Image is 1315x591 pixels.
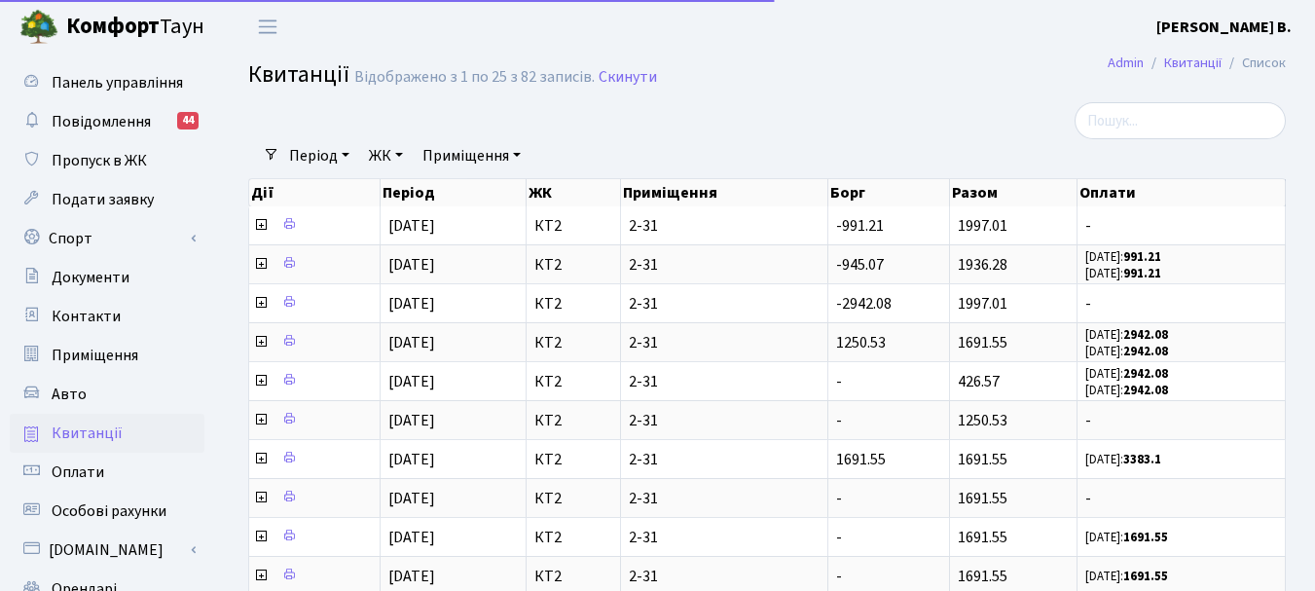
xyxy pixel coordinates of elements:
b: 2942.08 [1123,326,1168,344]
a: Оплати [10,453,204,492]
span: 1691.55 [958,332,1007,353]
span: 1997.01 [958,293,1007,314]
span: 426.57 [958,371,1000,392]
span: [DATE] [388,371,435,392]
span: - [836,566,842,587]
a: Повідомлення44 [10,102,204,141]
a: Період [281,139,357,172]
button: Переключити навігацію [243,11,292,43]
input: Пошук... [1075,102,1286,139]
a: Пропуск в ЖК [10,141,204,180]
span: - [836,488,842,509]
small: [DATE]: [1085,568,1168,585]
span: - [1085,218,1277,234]
span: 2-31 [629,452,820,467]
span: КТ2 [534,257,612,273]
span: 2-31 [629,530,820,545]
span: КТ2 [534,569,612,584]
span: Оплати [52,462,104,483]
a: Приміщення [10,336,204,375]
th: Оплати [1078,179,1286,206]
nav: breadcrumb [1078,43,1315,84]
span: 1691.55 [958,488,1007,509]
span: - [836,527,842,548]
b: 991.21 [1123,265,1161,282]
span: [DATE] [388,566,435,587]
div: 44 [177,112,199,129]
span: 1250.53 [958,410,1007,431]
span: 2-31 [629,296,820,312]
span: Квитанції [52,423,123,444]
span: Повідомлення [52,111,151,132]
span: КТ2 [534,218,612,234]
span: Панель управління [52,72,183,93]
span: КТ2 [534,335,612,351]
a: Панель управління [10,63,204,102]
span: 1691.55 [958,527,1007,548]
span: [DATE] [388,254,435,276]
a: Авто [10,375,204,414]
span: Особові рахунки [52,500,166,522]
span: 2-31 [629,413,820,428]
span: [DATE] [388,215,435,237]
span: [DATE] [388,449,435,470]
span: Авто [52,384,87,405]
small: [DATE]: [1085,365,1168,383]
a: ЖК [361,139,411,172]
a: Квитанції [1164,53,1222,73]
span: [DATE] [388,488,435,509]
small: [DATE]: [1085,265,1161,282]
b: 2942.08 [1123,343,1168,360]
a: Контакти [10,297,204,336]
th: Період [381,179,526,206]
a: Квитанції [10,414,204,453]
small: [DATE]: [1085,343,1168,360]
th: Приміщення [621,179,828,206]
a: Скинути [599,68,657,87]
span: КТ2 [534,491,612,506]
span: [DATE] [388,410,435,431]
span: КТ2 [534,413,612,428]
div: Відображено з 1 по 25 з 82 записів. [354,68,595,87]
span: 1691.55 [958,449,1007,470]
span: [DATE] [388,332,435,353]
a: [DOMAIN_NAME] [10,531,204,570]
span: 2-31 [629,491,820,506]
span: -991.21 [836,215,884,237]
span: - [836,410,842,431]
img: logo.png [19,8,58,47]
span: Контакти [52,306,121,327]
span: Квитанції [248,57,349,92]
b: 1691.55 [1123,568,1168,585]
b: 2942.08 [1123,382,1168,399]
th: ЖК [527,179,621,206]
a: Особові рахунки [10,492,204,531]
span: КТ2 [534,374,612,389]
span: 2-31 [629,569,820,584]
span: 2-31 [629,374,820,389]
b: 1691.55 [1123,529,1168,546]
span: [DATE] [388,293,435,314]
a: Подати заявку [10,180,204,219]
span: 2-31 [629,335,820,351]
span: Пропуск в ЖК [52,150,147,171]
small: [DATE]: [1085,382,1168,399]
b: 2942.08 [1123,365,1168,383]
span: КТ2 [534,530,612,545]
span: 2-31 [629,218,820,234]
span: Приміщення [52,345,138,366]
span: -945.07 [836,254,884,276]
span: Документи [52,267,129,288]
a: [PERSON_NAME] В. [1156,16,1292,39]
small: [DATE]: [1085,451,1161,468]
span: 1691.55 [836,449,886,470]
b: [PERSON_NAME] В. [1156,17,1292,38]
span: - [1085,413,1277,428]
th: Разом [950,179,1078,206]
a: Спорт [10,219,204,258]
a: Документи [10,258,204,297]
span: 1936.28 [958,254,1007,276]
span: [DATE] [388,527,435,548]
span: 1691.55 [958,566,1007,587]
b: 3383.1 [1123,451,1161,468]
